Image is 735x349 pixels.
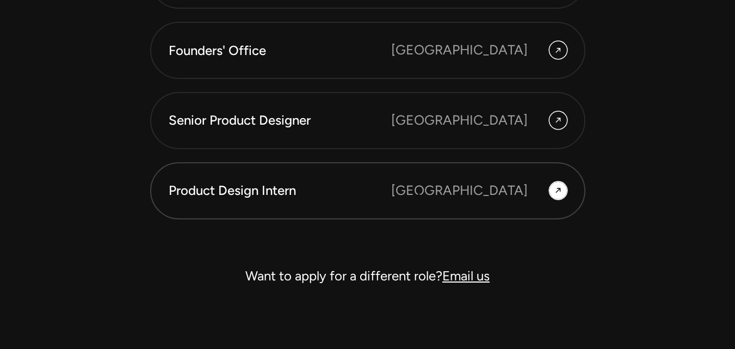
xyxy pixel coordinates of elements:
a: Email us [442,268,490,284]
div: Product Design Intern [169,181,391,200]
div: Want to apply for a different role? [150,263,585,289]
div: [GEOGRAPHIC_DATA] [391,40,528,60]
a: Product Design Intern [GEOGRAPHIC_DATA] [150,162,585,219]
div: [GEOGRAPHIC_DATA] [391,111,528,131]
div: Senior Product Designer [169,111,391,130]
div: Founders' Office [169,41,391,60]
a: Senior Product Designer [GEOGRAPHIC_DATA] [150,92,585,149]
a: Founders' Office [GEOGRAPHIC_DATA] [150,22,585,79]
div: [GEOGRAPHIC_DATA] [391,181,528,201]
